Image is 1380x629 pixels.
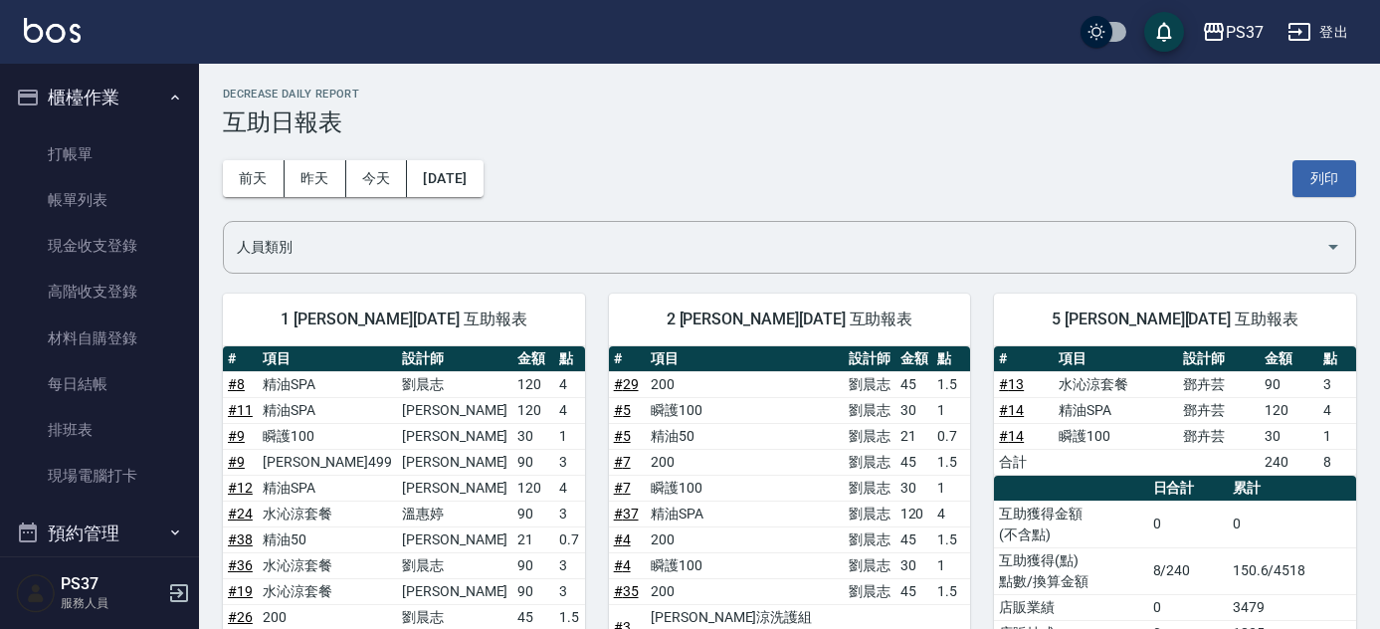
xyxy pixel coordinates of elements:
td: 21 [895,423,933,449]
td: 4 [1318,397,1356,423]
td: 鄧卉芸 [1178,397,1260,423]
a: #11 [228,402,253,418]
td: 1 [932,552,970,578]
td: 鄧卉芸 [1178,423,1260,449]
a: #4 [614,531,631,547]
td: 120 [512,475,554,501]
td: 精油SPA [258,475,397,501]
td: 200 [646,371,844,397]
a: #4 [614,557,631,573]
td: 30 [512,423,554,449]
td: 互助獲得(點) 點數/換算金額 [994,547,1147,594]
td: 店販業績 [994,594,1147,620]
td: 0.7 [932,423,970,449]
th: 設計師 [1178,346,1260,372]
td: 水沁涼套餐 [258,578,397,604]
button: 櫃檯作業 [8,72,191,123]
span: 2 [PERSON_NAME][DATE] 互助報表 [633,310,947,329]
a: #26 [228,609,253,625]
h2: Decrease Daily Report [223,88,1356,101]
td: 30 [1260,423,1319,449]
td: 合計 [994,449,1054,475]
td: 劉晨志 [844,423,895,449]
td: 90 [512,501,554,526]
td: 30 [895,475,933,501]
button: Open [1317,231,1349,263]
a: #5 [614,428,631,444]
th: # [994,346,1054,372]
a: #13 [999,376,1024,392]
td: 瞬護100 [646,475,844,501]
a: #8 [228,376,245,392]
td: 240 [1260,449,1319,475]
td: 1.5 [932,526,970,552]
a: 帳單列表 [8,177,191,223]
button: [DATE] [407,160,483,197]
img: Person [16,573,56,613]
th: # [609,346,646,372]
td: 鄧卉芸 [1178,371,1260,397]
td: 8 [1318,449,1356,475]
th: 金額 [895,346,933,372]
td: 0.7 [554,526,592,552]
button: 今天 [346,160,408,197]
td: 1.5 [932,449,970,475]
td: 劉晨志 [844,552,895,578]
a: #14 [999,428,1024,444]
td: 200 [646,526,844,552]
td: 45 [895,371,933,397]
td: 水沁涼套餐 [258,501,397,526]
a: #19 [228,583,253,599]
td: 0 [1148,501,1228,547]
a: #9 [228,454,245,470]
td: 1 [1318,423,1356,449]
input: 人員名稱 [232,230,1317,265]
td: 劉晨志 [844,578,895,604]
button: save [1144,12,1184,52]
td: 120 [512,397,554,423]
td: [PERSON_NAME]499 [258,449,397,475]
td: [PERSON_NAME] [397,397,512,423]
h3: 互助日報表 [223,108,1356,136]
td: 120 [512,371,554,397]
th: 日合計 [1148,476,1228,502]
td: 30 [895,397,933,423]
td: 劉晨志 [844,449,895,475]
td: 溫惠婷 [397,501,512,526]
a: 打帳單 [8,131,191,177]
td: 精油SPA [258,397,397,423]
p: 服務人員 [61,594,162,612]
td: 水沁涼套餐 [1054,371,1178,397]
td: [PERSON_NAME] [397,526,512,552]
td: 1 [932,397,970,423]
td: [PERSON_NAME] [397,475,512,501]
a: 每日結帳 [8,361,191,407]
td: 3 [554,552,592,578]
td: 劉晨志 [844,397,895,423]
td: 瞬護100 [1054,423,1178,449]
td: 瞬護100 [646,397,844,423]
td: 120 [1260,397,1319,423]
td: [PERSON_NAME] [397,423,512,449]
td: 精油SPA [1054,397,1178,423]
th: 金額 [512,346,554,372]
th: 點 [554,346,592,372]
button: 列印 [1292,160,1356,197]
a: #7 [614,454,631,470]
th: 累計 [1228,476,1356,502]
td: 90 [1260,371,1319,397]
a: #29 [614,376,639,392]
td: 0 [1228,501,1356,547]
td: 4 [554,475,592,501]
td: 90 [512,552,554,578]
td: 3 [1318,371,1356,397]
a: 高階收支登錄 [8,269,191,314]
td: 90 [512,578,554,604]
td: 3 [554,578,592,604]
th: 點 [932,346,970,372]
a: 現場電腦打卡 [8,453,191,499]
td: 0 [1148,594,1228,620]
th: 項目 [646,346,844,372]
td: 8/240 [1148,547,1228,594]
table: a dense table [994,346,1356,476]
